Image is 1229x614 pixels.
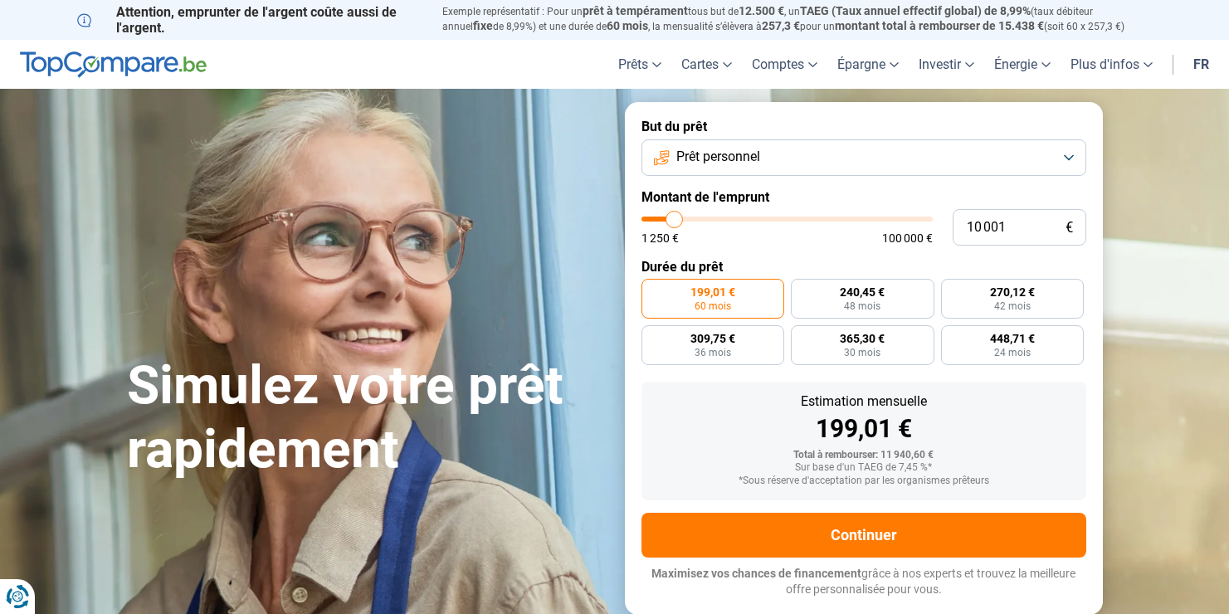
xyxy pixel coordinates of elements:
span: 240,45 € [840,286,885,298]
a: Investir [909,40,984,89]
label: But du prêt [641,119,1086,134]
div: *Sous réserve d'acceptation par les organismes prêteurs [655,475,1073,487]
a: Énergie [984,40,1061,89]
p: grâce à nos experts et trouvez la meilleure offre personnalisée pour vous. [641,566,1086,598]
a: Plus d'infos [1061,40,1163,89]
img: TopCompare [20,51,207,78]
span: 100 000 € [882,232,933,244]
a: Cartes [671,40,742,89]
h1: Simulez votre prêt rapidement [127,354,605,482]
span: 30 mois [844,348,880,358]
span: 365,30 € [840,333,885,344]
button: Prêt personnel [641,139,1086,176]
p: Attention, emprunter de l'argent coûte aussi de l'argent. [77,4,422,36]
span: fixe [473,19,493,32]
span: 48 mois [844,301,880,311]
span: Maximisez vos chances de financement [651,567,861,580]
span: 24 mois [994,348,1031,358]
label: Durée du prêt [641,259,1086,275]
span: 12.500 € [739,4,784,17]
span: 257,3 € [762,19,800,32]
span: 60 mois [607,19,648,32]
a: Prêts [608,40,671,89]
span: 42 mois [994,301,1031,311]
span: 309,75 € [690,333,735,344]
span: 270,12 € [990,286,1035,298]
p: Exemple représentatif : Pour un tous but de , un (taux débiteur annuel de 8,99%) et une durée de ... [442,4,1153,34]
span: prêt à tempérament [583,4,688,17]
span: montant total à rembourser de 15.438 € [835,19,1044,32]
span: TAEG (Taux annuel effectif global) de 8,99% [800,4,1031,17]
div: Estimation mensuelle [655,395,1073,408]
span: € [1066,221,1073,235]
a: Comptes [742,40,827,89]
span: 60 mois [695,301,731,311]
div: 199,01 € [655,417,1073,441]
span: 448,71 € [990,333,1035,344]
label: Montant de l'emprunt [641,189,1086,205]
span: 1 250 € [641,232,679,244]
div: Sur base d'un TAEG de 7,45 %* [655,462,1073,474]
div: Total à rembourser: 11 940,60 € [655,450,1073,461]
button: Continuer [641,513,1086,558]
a: Épargne [827,40,909,89]
span: 199,01 € [690,286,735,298]
a: fr [1183,40,1219,89]
span: 36 mois [695,348,731,358]
span: Prêt personnel [676,148,760,166]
